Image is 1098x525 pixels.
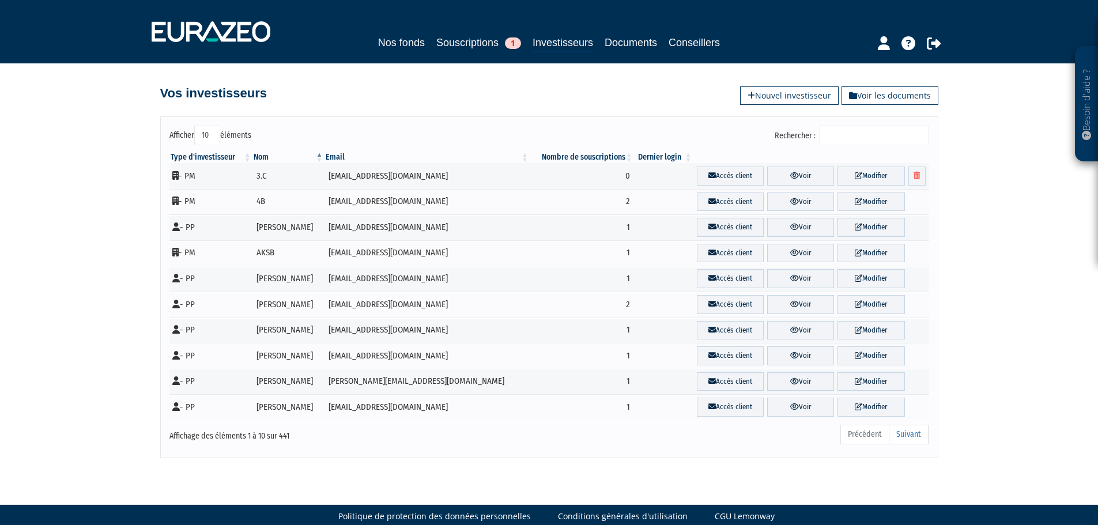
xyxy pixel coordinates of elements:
a: Souscriptions1 [436,35,521,51]
td: - PP [169,266,252,292]
select: Afficheréléments [194,126,220,145]
a: Voir [767,269,834,288]
th: Nombre de souscriptions : activer pour trier la colonne par ordre croissant [530,152,634,163]
td: 1 [530,318,634,343]
span: 1 [505,37,521,49]
label: Afficher éléments [169,126,251,145]
td: [PERSON_NAME][EMAIL_ADDRESS][DOMAIN_NAME] [325,369,530,395]
a: Modifier [837,295,904,314]
a: Modifier [837,218,904,237]
a: Accès client [697,295,764,314]
td: 0 [530,163,634,189]
a: Voir [767,372,834,391]
h4: Vos investisseurs [160,86,267,100]
td: [PERSON_NAME] [252,369,325,395]
td: [EMAIL_ADDRESS][DOMAIN_NAME] [325,266,530,292]
td: 1 [530,343,634,369]
td: - PM [169,189,252,215]
a: Documents [605,35,657,51]
a: Accès client [697,372,764,391]
th: Dernier login : activer pour trier la colonne par ordre croissant [634,152,693,163]
a: Voir [767,192,834,211]
a: Voir [767,295,834,314]
th: Type d'investisseur : activer pour trier la colonne par ordre croissant [169,152,252,163]
a: Accès client [697,269,764,288]
td: [EMAIL_ADDRESS][DOMAIN_NAME] [325,292,530,318]
a: Investisseurs [533,35,593,52]
td: 2 [530,189,634,215]
td: - PP [169,292,252,318]
a: Voir [767,218,834,237]
a: Voir [767,167,834,186]
td: - PP [169,394,252,420]
a: Accès client [697,321,764,340]
td: [PERSON_NAME] [252,214,325,240]
td: - PP [169,214,252,240]
td: [PERSON_NAME] [252,318,325,343]
td: 1 [530,394,634,420]
input: Rechercher : [820,126,929,145]
td: 1 [530,369,634,395]
td: [PERSON_NAME] [252,266,325,292]
a: Politique de protection des données personnelles [338,511,531,522]
td: [EMAIL_ADDRESS][DOMAIN_NAME] [325,394,530,420]
td: [EMAIL_ADDRESS][DOMAIN_NAME] [325,163,530,189]
a: Nos fonds [378,35,425,51]
td: [PERSON_NAME] [252,394,325,420]
a: Modifier [837,167,904,186]
a: Voir [767,398,834,417]
td: 4B [252,189,325,215]
a: Conditions générales d'utilisation [558,511,688,522]
td: [PERSON_NAME] [252,292,325,318]
td: AKSB [252,240,325,266]
a: Modifier [837,321,904,340]
a: Voir les documents [842,86,938,105]
th: Nom : activer pour trier la colonne par ordre d&eacute;croissant [252,152,325,163]
td: [PERSON_NAME] [252,343,325,369]
a: Voir [767,321,834,340]
td: 1 [530,266,634,292]
th: Email : activer pour trier la colonne par ordre croissant [325,152,530,163]
a: Accès client [697,218,764,237]
img: 1732889491-logotype_eurazeo_blanc_rvb.png [152,21,270,42]
label: Rechercher : [775,126,929,145]
a: CGU Lemonway [715,511,775,522]
a: Nouvel investisseur [740,86,839,105]
a: Voir [767,244,834,263]
a: Modifier [837,244,904,263]
td: 3.C [252,163,325,189]
a: Accès client [697,192,764,211]
td: - PM [169,240,252,266]
p: Besoin d'aide ? [1080,52,1093,156]
a: Modifier [837,372,904,391]
a: Modifier [837,192,904,211]
td: [EMAIL_ADDRESS][DOMAIN_NAME] [325,240,530,266]
a: Suivant [889,425,929,444]
td: 2 [530,292,634,318]
a: Supprimer [908,167,926,186]
td: [EMAIL_ADDRESS][DOMAIN_NAME] [325,214,530,240]
td: - PP [169,318,252,343]
td: - PM [169,163,252,189]
td: 1 [530,240,634,266]
td: - PP [169,369,252,395]
th: &nbsp; [693,152,929,163]
a: Voir [767,346,834,365]
a: Accès client [697,346,764,365]
a: Modifier [837,398,904,417]
td: [EMAIL_ADDRESS][DOMAIN_NAME] [325,343,530,369]
a: Modifier [837,269,904,288]
a: Accès client [697,398,764,417]
a: Accès client [697,167,764,186]
td: 1 [530,214,634,240]
a: Conseillers [669,35,720,51]
td: - PP [169,343,252,369]
td: [EMAIL_ADDRESS][DOMAIN_NAME] [325,318,530,343]
a: Accès client [697,244,764,263]
a: Modifier [837,346,904,365]
div: Affichage des éléments 1 à 10 sur 441 [169,424,476,442]
td: [EMAIL_ADDRESS][DOMAIN_NAME] [325,189,530,215]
